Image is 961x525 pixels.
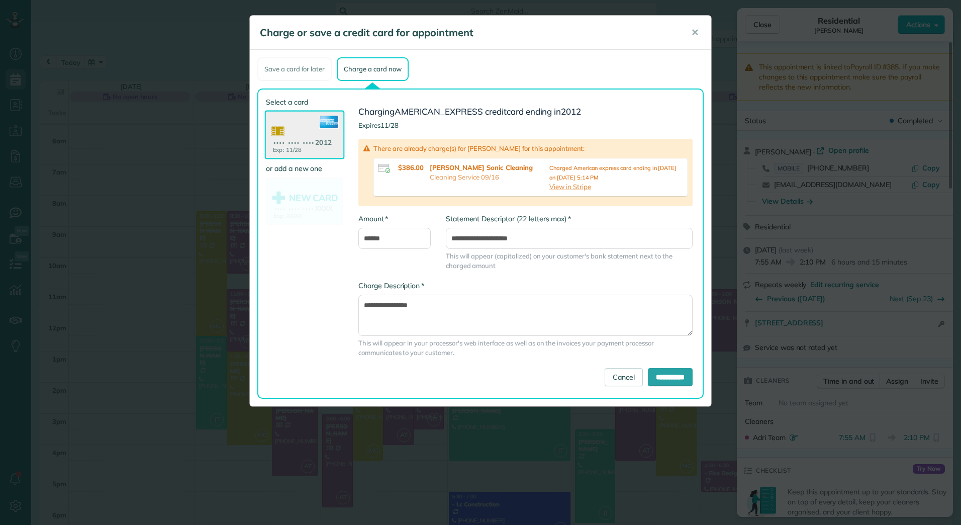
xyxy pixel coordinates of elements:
div: There are already charge(s) for [PERSON_NAME] for this appointment: [358,139,693,206]
label: or add a new one [266,163,343,173]
small: Charged American express card ending in [DATE] on [DATE] 5:14 PM [549,164,677,181]
h5: Charge or save a credit card for appointment [260,26,677,40]
img: icon_credit_card_success-27c2c4fc500a7f1a58a13ef14842cb958d03041fefb464fd2e53c949a5770e83.png [378,164,390,172]
span: This will appear (capitalized) on your customer's bank statement next to the charged amount [446,251,693,271]
label: Select a card [266,97,343,107]
strong: $386.00 [398,163,424,171]
div: Charge a card now [337,57,408,81]
label: Statement Descriptor (22 letters max) [446,214,571,224]
h4: Expires [358,122,693,129]
span: AMERICAN_EXPRESS [395,106,483,117]
a: View in Stripe [549,183,591,191]
p: Cleaning Service 09/16 [430,172,544,182]
label: Charge Description [358,281,424,291]
strong: [PERSON_NAME] Sonic Cleaning [430,163,544,172]
span: This will appear in your processor's web interface as well as on the invoices your payment proces... [358,338,693,358]
h3: Charging card ending in [358,107,693,117]
div: Save a card for later [257,57,332,81]
span: 11/28 [380,121,399,129]
span: credit [485,106,507,117]
span: ✕ [691,27,699,38]
a: Cancel [605,368,643,386]
label: Amount [358,214,388,224]
span: 2012 [561,106,581,117]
